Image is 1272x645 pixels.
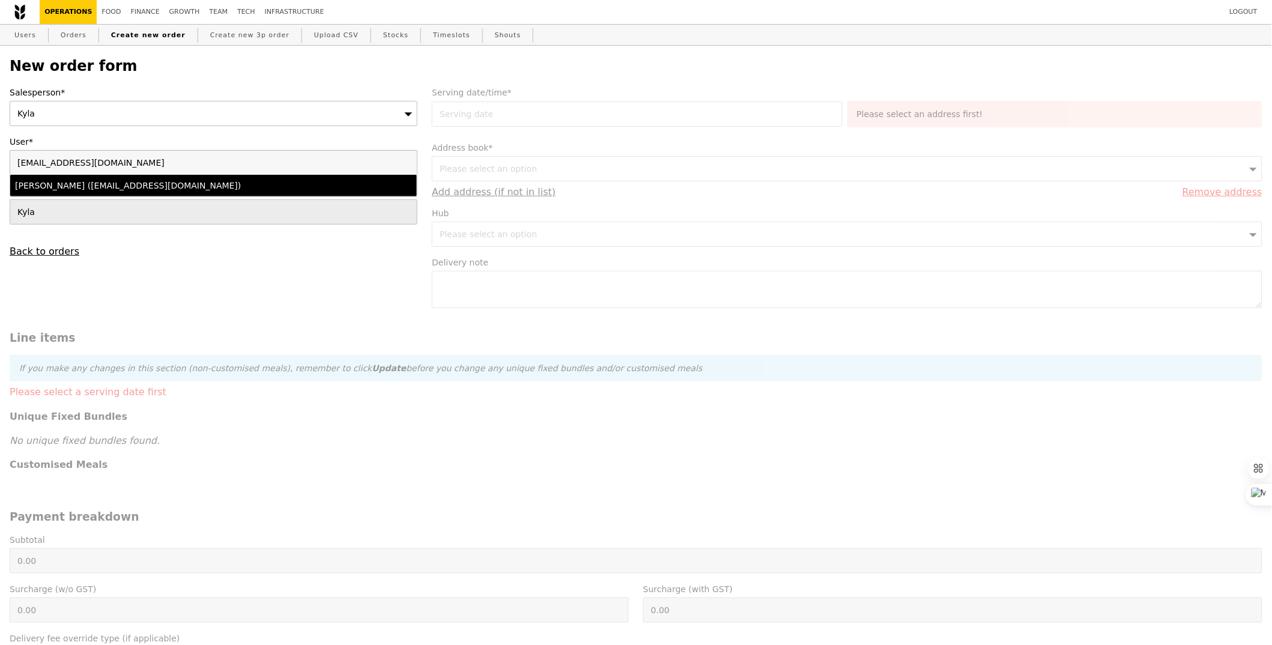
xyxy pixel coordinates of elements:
a: Timeslots [428,25,474,46]
a: Create new 3p order [205,25,294,46]
label: User* [10,136,417,148]
a: Back to orders [10,246,79,257]
h2: New order form [10,58,1262,74]
a: Users [10,25,41,46]
span: Kyla [17,109,35,118]
img: Grain logo [14,4,25,20]
div: [PERSON_NAME] ([EMAIL_ADDRESS][DOMAIN_NAME]) [15,180,313,192]
a: Orders [56,25,91,46]
a: Stocks [378,25,413,46]
a: Shouts [490,25,526,46]
a: Create new order [106,25,190,46]
a: Upload CSV [309,25,363,46]
label: Salesperson* [10,86,417,98]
